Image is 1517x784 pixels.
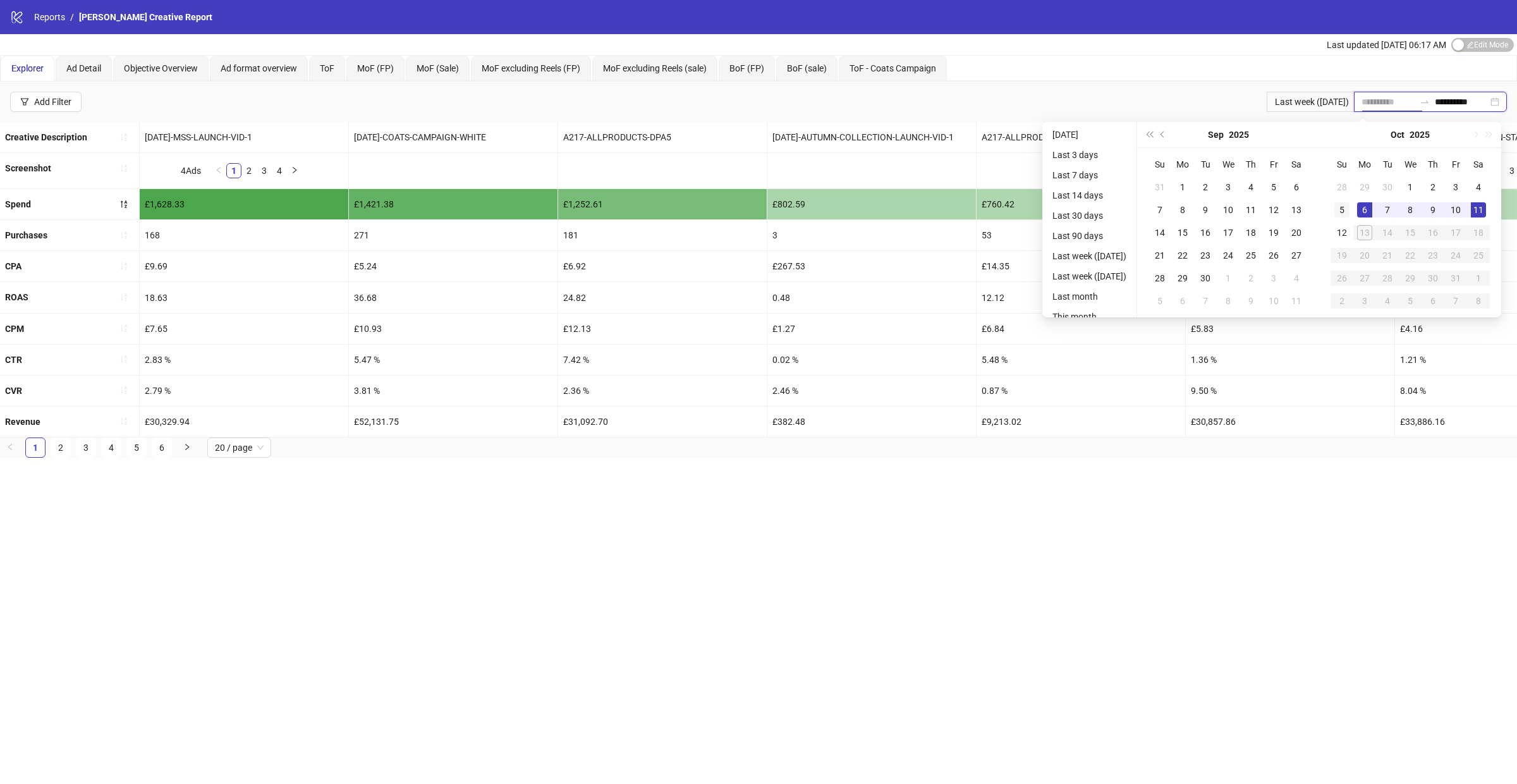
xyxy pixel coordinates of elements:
td: 2025-10-02 [1240,267,1262,290]
div: 27 [1289,248,1304,263]
div: 5 [1403,293,1418,309]
td: 2025-10-28 [1376,267,1399,290]
div: 4 [1471,180,1486,195]
li: Last week ([DATE]) [1047,269,1131,284]
div: 12.12 [977,282,1185,312]
td: 2025-10-06 [1171,290,1194,312]
div: 53 [977,220,1185,250]
span: 4 Ads [181,166,201,176]
li: 1 [25,438,46,458]
th: Fr [1262,153,1285,176]
div: 14 [1152,225,1167,240]
div: 181 [558,220,767,250]
td: 2025-09-04 [1240,176,1262,199]
span: right [291,166,298,174]
div: £1,628.33 [140,189,348,219]
td: 2025-09-01 [1171,176,1194,199]
a: 5 [127,438,146,457]
div: 29 [1357,180,1372,195]
div: £1,252.61 [558,189,767,219]
div: £14.35 [977,251,1185,281]
div: 22 [1403,248,1418,263]
b: Creative Description [5,132,87,142]
div: 1 [1471,271,1486,286]
span: MoF excluding Reels (FP) [482,63,580,73]
div: 21 [1380,248,1395,263]
div: 17 [1221,225,1236,240]
td: 2025-09-21 [1148,244,1171,267]
th: We [1217,153,1240,176]
td: 2025-10-22 [1399,244,1422,267]
button: Last year (Control + left) [1142,122,1156,147]
div: 18.63 [140,282,348,312]
span: sort-ascending [119,262,128,271]
div: 18 [1471,225,1486,240]
div: 23 [1198,248,1213,263]
div: £9.69 [140,251,348,281]
div: A217-ALLPRODUCTS-GREENFRAME-DPA9 [977,122,1185,152]
span: Ad Detail [66,63,101,73]
li: Previous Page [211,163,226,178]
td: 2025-11-05 [1399,290,1422,312]
div: 20 [1289,225,1304,240]
div: £5.24 [349,251,557,281]
td: 2025-10-04 [1285,267,1308,290]
li: Next Page [177,438,197,458]
div: 11 [1471,202,1486,217]
span: swap-right [1420,97,1430,107]
button: Choose a month [1208,122,1224,147]
button: Add Filter [10,92,82,112]
td: 2025-09-03 [1217,176,1240,199]
th: Tu [1376,153,1399,176]
td: 2025-09-27 [1285,244,1308,267]
th: Su [1148,153,1171,176]
div: 3 [1221,180,1236,195]
div: 2 [1334,293,1349,309]
td: 2025-11-06 [1422,290,1444,312]
td: 2025-09-09 [1194,199,1217,221]
span: 20 / page [215,438,264,457]
b: Spend [5,199,31,209]
div: £10.93 [349,314,557,344]
div: 25 [1471,248,1486,263]
div: Add Filter [34,97,71,107]
td: 2025-09-30 [1194,267,1217,290]
td: 2025-09-07 [1148,199,1171,221]
div: 8 [1471,293,1486,309]
th: Su [1331,153,1353,176]
a: 2 [242,164,256,178]
div: 21 [1152,248,1167,263]
div: 11 [1289,293,1304,309]
div: 2 [1243,271,1258,286]
td: 2025-09-12 [1262,199,1285,221]
td: 2025-10-23 [1422,244,1444,267]
div: 17 [1448,225,1463,240]
div: 22 [1175,248,1190,263]
div: £6.92 [558,251,767,281]
div: 25 [1243,248,1258,263]
a: 1 [26,438,45,457]
span: Ad format overview [221,63,297,73]
td: 2025-10-08 [1399,199,1422,221]
div: 27 [1357,271,1372,286]
span: left [6,443,14,451]
td: 2025-10-15 [1399,221,1422,244]
li: Last 30 days [1047,208,1131,223]
div: 15 [1403,225,1418,240]
div: 1 [1403,180,1418,195]
a: 4 [272,164,286,178]
span: left [215,166,222,174]
span: [PERSON_NAME] Creative Report [79,12,212,22]
th: Mo [1171,153,1194,176]
li: 2 [51,438,71,458]
div: 19 [1266,225,1281,240]
li: Last 7 days [1047,168,1131,183]
td: 2025-09-14 [1148,221,1171,244]
td: 2025-09-11 [1240,199,1262,221]
div: 26 [1334,271,1349,286]
td: 2025-11-01 [1467,267,1490,290]
th: We [1399,153,1422,176]
a: 3 [76,438,95,457]
li: 3 [257,163,272,178]
li: Last 3 days [1047,147,1131,162]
